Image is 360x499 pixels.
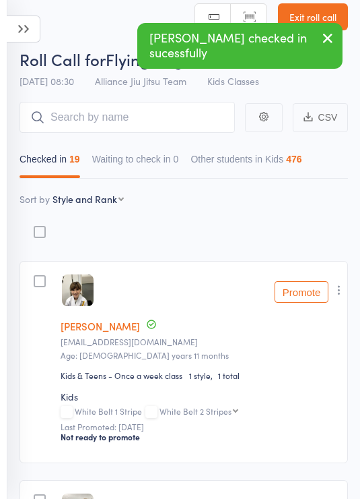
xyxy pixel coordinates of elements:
small: Last Promoted: [DATE] [61,422,338,432]
div: Not ready to promote [61,432,338,442]
img: image1749252804.png [62,274,94,306]
span: Alliance Jiu Jitsu Team [95,74,186,88]
button: CSV [293,103,348,132]
span: [DATE] 08:30 [20,74,74,88]
div: White Belt 2 Stripes [159,407,231,415]
span: Flying Eagles (7-9) [106,48,243,70]
a: Exit roll call [278,3,348,30]
div: White Belt 1 Stripe [61,407,338,418]
button: Promote [275,281,328,303]
span: Kids Classes [207,74,259,88]
div: 0 [174,154,179,165]
button: Waiting to check in0 [92,147,179,178]
label: Sort by [20,192,50,206]
button: Checked in19 [20,147,80,178]
div: [PERSON_NAME] checked in sucessfully [137,23,343,69]
a: [PERSON_NAME] [61,319,140,333]
div: 19 [69,154,80,165]
input: Search by name [20,102,235,133]
div: Kids & Teens - Once a week class [61,370,182,381]
span: 1 style [189,370,218,381]
small: awilliams@azkmedia.com [61,337,338,347]
span: 1 total [218,370,240,381]
div: Kids [61,390,338,403]
span: Age: [DEMOGRAPHIC_DATA] years 11 months [61,349,229,361]
div: 476 [286,154,301,165]
span: Roll Call for [20,48,106,70]
div: Style and Rank [52,192,117,206]
button: Other students in Kids476 [190,147,301,178]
